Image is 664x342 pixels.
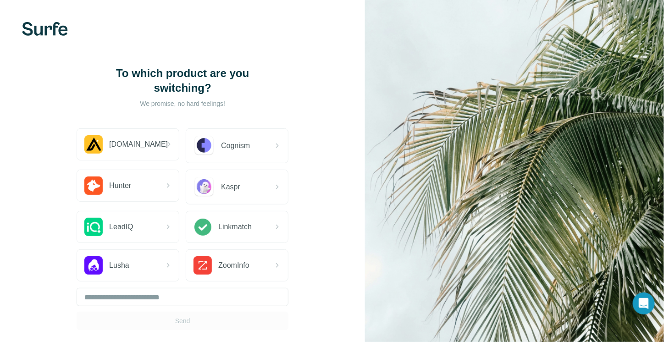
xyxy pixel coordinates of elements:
[194,177,215,198] img: Kaspr Logo
[633,292,655,314] div: Open Intercom Messenger
[84,256,103,275] img: Lusha Logo
[109,139,168,150] span: [DOMAIN_NAME]
[221,140,250,151] span: Cognism
[22,22,68,36] img: Surfe's logo
[109,180,131,191] span: Hunter
[91,66,274,95] h1: To which product are you switching?
[194,135,215,156] img: Cognism Logo
[84,177,103,195] img: Hunter.io Logo
[218,260,249,271] span: ZoomInfo
[84,135,103,154] img: Apollo.io Logo
[91,99,274,108] p: We promise, no hard feelings!
[194,218,212,236] img: Linkmatch Logo
[109,260,129,271] span: Lusha
[109,221,133,232] span: LeadIQ
[194,256,212,275] img: ZoomInfo Logo
[221,182,240,193] span: Kaspr
[218,221,252,232] span: Linkmatch
[84,218,103,236] img: LeadIQ Logo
